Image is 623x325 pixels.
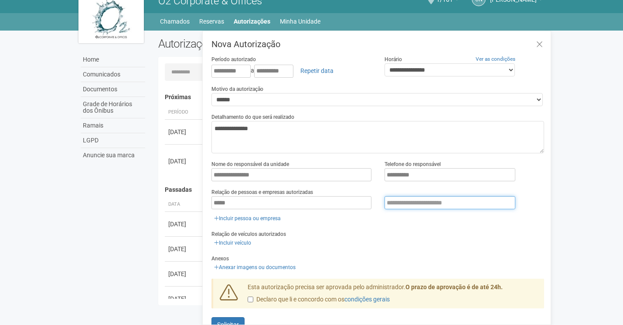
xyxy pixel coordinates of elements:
[81,97,145,118] a: Grade de Horários dos Ônibus
[81,67,145,82] a: Comunicados
[211,188,313,196] label: Relação de pessoas e empresas autorizadas
[241,283,545,308] div: Esta autorização precisa ser aprovada pelo administrador.
[385,160,441,168] label: Telefone do responsável
[81,118,145,133] a: Ramais
[211,238,254,248] a: Incluir veículo
[165,94,538,100] h4: Próximas
[211,160,289,168] label: Nome do responsável da unidade
[476,56,515,62] a: Ver as condições
[211,263,298,272] a: Anexar imagens ou documentos
[168,220,201,228] div: [DATE]
[211,85,263,93] label: Motivo da autorização
[168,157,201,166] div: [DATE]
[168,270,201,278] div: [DATE]
[168,245,201,253] div: [DATE]
[211,214,283,223] a: Incluir pessoa ou empresa
[211,230,286,238] label: Relação de veículos autorizados
[81,133,145,148] a: LGPD
[248,297,253,302] input: Declaro que li e concordo com oscondições gerais
[248,295,390,304] label: Declaro que li e concordo com os
[165,187,538,193] h4: Passadas
[168,294,201,303] div: [DATE]
[385,55,402,63] label: Horário
[211,55,256,63] label: Período autorizado
[211,113,294,121] label: Detalhamento do que será realizado
[81,52,145,67] a: Home
[165,105,204,120] th: Período
[295,63,339,78] a: Repetir data
[211,255,229,263] label: Anexos
[344,296,390,303] a: condições gerais
[168,128,201,136] div: [DATE]
[81,148,145,162] a: Anuncie sua marca
[158,37,345,50] h2: Autorizações
[280,15,320,28] a: Minha Unidade
[405,284,503,290] strong: O prazo de aprovação é de até 24h.
[199,15,224,28] a: Reservas
[160,15,190,28] a: Chamados
[234,15,270,28] a: Autorizações
[165,197,204,212] th: Data
[211,40,544,48] h3: Nova Autorização
[211,63,371,78] div: a
[81,82,145,97] a: Documentos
